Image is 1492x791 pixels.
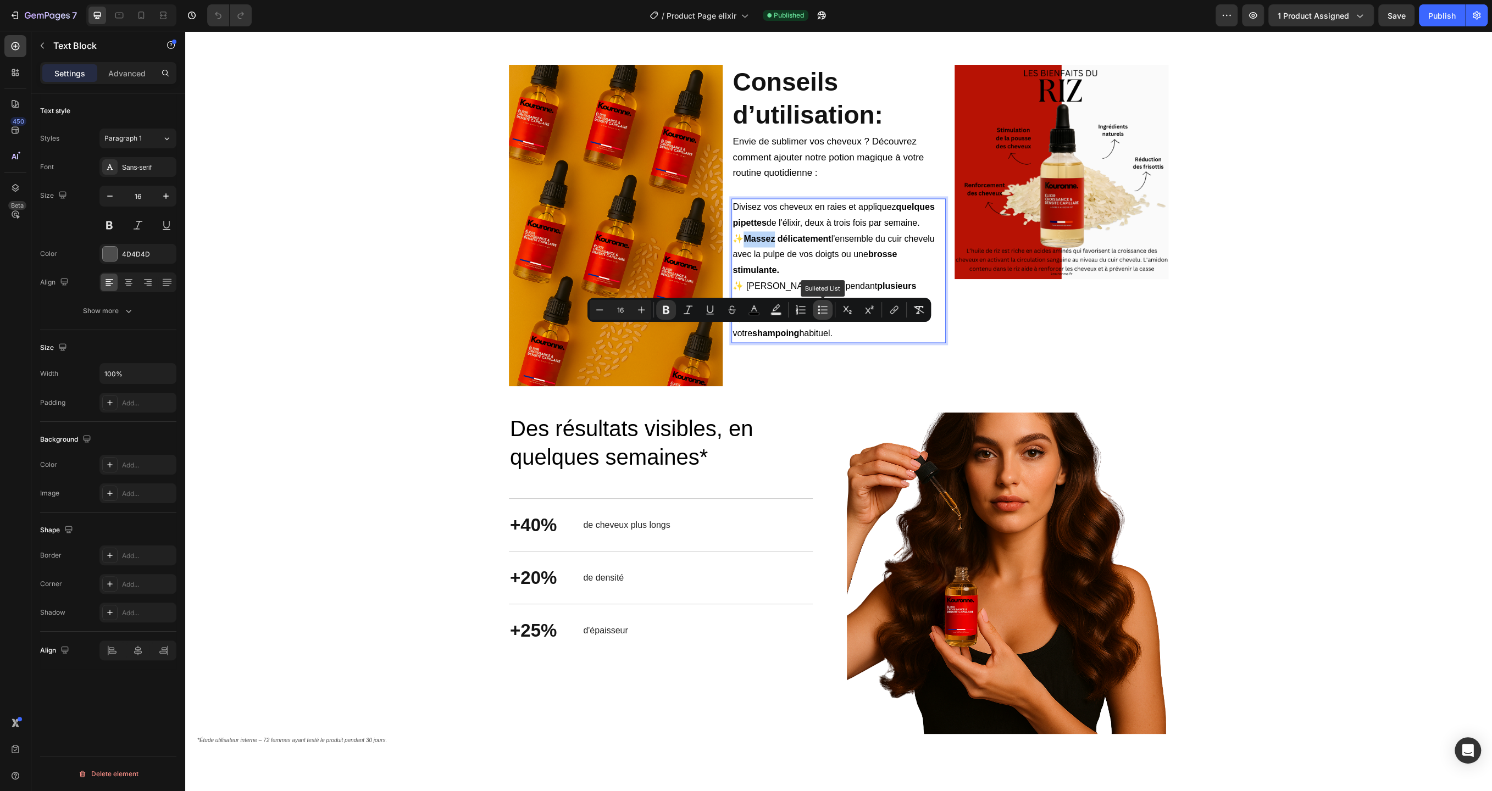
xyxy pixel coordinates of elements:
[324,382,628,441] h2: Des résultats visibles, en quelques semaines*
[547,37,697,98] strong: Conseils d’utilisation:
[100,364,176,383] input: Auto
[1428,10,1456,21] div: Publish
[40,188,69,203] div: Size
[587,298,931,322] div: Editor contextual toolbar
[40,523,75,538] div: Shape
[122,489,174,499] div: Add...
[1378,4,1415,26] button: Save
[547,171,749,197] strong: quelques pipettes
[546,168,760,312] div: Rich Text Editor. Editing area: main
[122,398,174,408] div: Add...
[83,305,134,316] div: Show more
[636,266,689,276] strong: toute la nuit.
[40,765,176,783] button: Delete element
[1268,4,1374,26] button: 1 product assigned
[547,250,731,276] strong: plusieurs heures
[54,68,85,79] p: Settings
[40,301,176,321] button: Show more
[10,117,26,126] div: 450
[40,341,69,355] div: Size
[40,460,57,470] div: Color
[547,105,739,148] span: Envie de sublimer vos cheveux ? Découvrez comment ajouter notre potion magique à votre routine qu...
[40,369,58,378] div: Width
[547,171,749,197] span: Divisez vos cheveux en raies et appliquez de l'élixir, deux à trois fois par semaine.
[99,129,176,148] button: Paragraph 1
[40,579,62,589] div: Corner
[324,34,537,355] img: gempages_580485749749580713-aa65d0ab-e3c8-4ed0-9151-d6bdd57e0326.png
[1388,11,1406,20] span: Save
[40,275,71,290] div: Align
[72,9,77,22] p: 7
[40,398,65,408] div: Padding
[12,706,202,712] i: *Étude utilisateur interne – 72 femmes ayant testé le produit pendant 30 jours.
[185,31,1492,791] iframe: Design area
[53,39,147,52] p: Text Block
[122,608,174,618] div: Add...
[398,541,439,553] p: de densité
[547,250,731,276] span: ✨ [PERSON_NAME] poser pendant , ou idéalement
[104,133,142,143] span: Paragraph 1
[40,488,59,498] div: Image
[40,432,93,447] div: Background
[547,203,749,244] span: ✨ l'ensemble du cuir chevelu avec la pulpe de vos doigts ou une
[1455,737,1481,764] div: Open Intercom Messenger
[40,249,57,259] div: Color
[325,588,371,611] p: +25%
[4,4,82,26] button: 7
[40,106,70,116] div: Text style
[567,298,614,307] strong: shampoing
[769,34,983,248] img: gempages_580485749749580713-8d378de5-bbf4-49c7-b862-e600d92202bb.png
[122,163,174,172] div: Sans-serif
[398,488,485,500] p: de cheveux plus longs
[662,382,983,703] img: gempages_580485749749580713-0bb9af09-86e1-4878-8308-f92f788dd046.png
[1278,10,1349,21] span: 1 product assigned
[1419,4,1465,26] button: Publish
[40,608,65,617] div: Shadow
[558,203,646,213] strong: Massez délicatement
[122,580,174,589] div: Add...
[398,594,442,605] p: d'épaisseur
[774,10,804,20] span: Published
[108,68,146,79] p: Advanced
[40,643,71,658] div: Align
[40,133,59,143] div: Styles
[325,482,371,506] p: +40%
[662,10,664,21] span: /
[207,4,252,26] div: Undo/Redo
[40,550,62,560] div: Border
[78,767,138,781] div: Delete element
[122,551,174,561] div: Add...
[667,10,736,21] span: Product Page elixir
[547,282,661,308] span: ✨ Rincez ensuite et réalisez votre habituel.
[40,162,54,172] div: Font
[122,460,174,470] div: Add...
[8,201,26,210] div: Beta
[122,249,174,259] div: 4D4D4D
[325,535,371,559] p: +20%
